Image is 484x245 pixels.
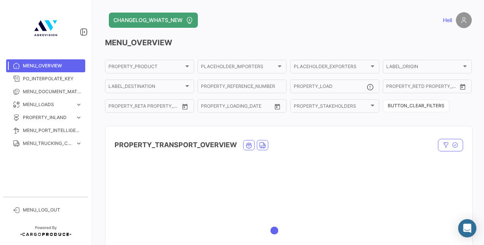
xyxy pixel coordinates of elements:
[6,85,85,98] a: MENU_DOCUMENT_MATRIX
[6,72,85,85] a: PO_INTERPOLATE_KEY
[294,105,369,110] span: PROPERTY_STAKEHOLDERS
[113,16,183,24] span: CHANGELOG_WHATS_NEW
[383,100,449,112] button: BUTTON_CLEAR_FILTERS
[238,105,272,110] input: PROPERTY_TO
[272,101,283,112] button: Open calendar
[27,9,65,47] img: 4b7f8542-3a82-4138-a362-aafd166d3a59.jpg
[294,65,369,70] span: PLACEHOLDER_EXPORTERS
[201,105,232,110] input: PROPERTY_FROM
[23,75,82,82] span: PO_INTERPOLATE_KEY
[115,140,237,150] h4: PROPERTY_TRANSPORT_OVERVIEW
[108,105,140,110] input: PROPERTY_FROM
[109,13,198,28] button: CHANGELOG_WHATS_NEW
[458,219,476,237] div: Open Intercom Messenger
[23,114,72,121] span: PROPERTY_INLAND
[6,59,85,72] a: MENU_OVERVIEW
[423,85,457,90] input: PROPERTY_TO
[75,101,82,108] span: expand_more
[201,65,276,70] span: PLACEHOLDER_IMPORTERS
[244,140,254,150] button: Ocean
[105,37,472,48] h3: MENU_OVERVIEW
[386,85,418,90] input: PROPERTY_FROM
[6,124,85,137] a: MENU_PORT_INTELLIGENCE
[23,207,82,213] span: MENU_LOG_OUT
[386,65,462,70] span: LABEL_ORIGIN
[75,114,82,121] span: expand_more
[23,101,72,108] span: MENU_LOADS
[145,105,179,110] input: PROPERTY_TO
[108,65,184,70] span: PROPERTY_PRODUCT
[23,62,82,69] span: MENU_OVERVIEW
[108,85,184,90] span: LABEL_DESTINATION
[457,81,468,92] button: Open calendar
[456,12,472,28] img: placeholder-user.png
[75,140,82,147] span: expand_more
[23,88,82,95] span: MENU_DOCUMENT_MATRIX
[23,140,72,147] span: MENU_TRUCKING_COMPANY_WORKSPACE
[23,127,82,134] span: MENU_PORT_INTELLIGENCE
[257,140,268,150] button: Land
[443,16,452,24] span: Heli
[179,101,191,112] button: Open calendar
